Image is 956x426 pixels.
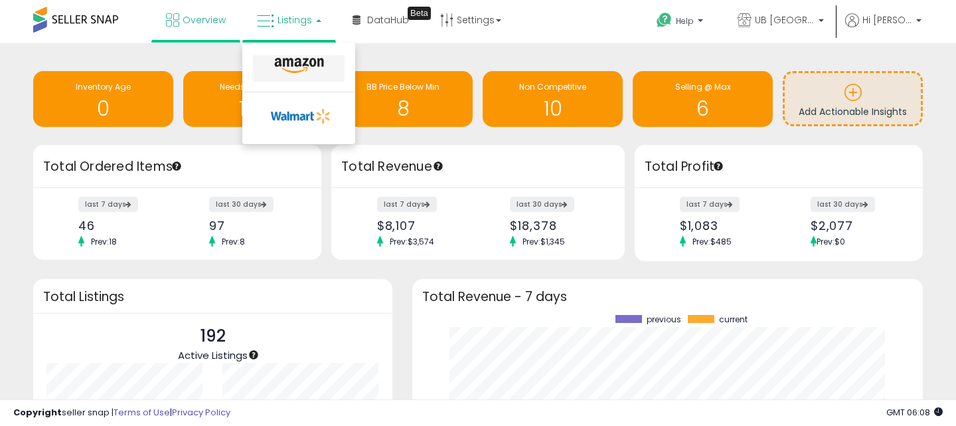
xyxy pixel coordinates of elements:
div: Tooltip anchor [408,7,431,20]
span: Prev: $0 [817,236,845,247]
span: current [719,315,748,324]
h1: 6 [639,98,766,120]
h1: 8 [340,98,467,120]
span: Help [676,15,694,27]
div: $18,378 [510,219,601,233]
a: Hi [PERSON_NAME] [845,13,921,43]
div: 46 [78,219,167,233]
a: Add Actionable Insights [785,73,921,124]
a: Needs to Reprice 122 [183,71,323,127]
label: last 30 days [209,197,274,212]
span: Prev: 18 [84,236,123,247]
h3: Total Revenue [341,158,615,176]
div: Tooltip anchor [248,349,260,361]
a: Terms of Use [114,406,170,419]
a: Help [646,2,716,43]
div: seller snap | | [13,407,230,419]
a: Inventory Age 0 [33,71,173,127]
a: BB Price Below Min 8 [333,71,473,127]
span: Prev: $3,574 [383,236,441,247]
span: DataHub [367,13,409,27]
span: BB Price Below Min [366,81,439,92]
span: Hi [PERSON_NAME] [862,13,912,27]
span: Prev: 8 [215,236,252,247]
label: last 7 days [377,197,437,212]
a: Selling @ Max 6 [633,71,773,127]
h1: 122 [190,98,317,120]
h3: Total Revenue - 7 days [422,292,913,302]
div: 97 [209,219,298,233]
div: $1,083 [680,219,769,233]
span: Active Listings [178,348,248,362]
span: Needs to Reprice [220,81,287,92]
h3: Total Listings [43,292,382,302]
i: Get Help [656,12,673,29]
div: Tooltip anchor [432,160,444,172]
label: last 30 days [811,197,875,212]
p: 192 [178,324,248,349]
span: UB [GEOGRAPHIC_DATA] [755,13,815,27]
div: Tooltip anchor [171,160,183,172]
span: Non Competitive [519,81,586,92]
span: Prev: $485 [686,236,738,247]
h3: Total Profit [645,158,913,176]
label: last 7 days [78,197,138,212]
label: last 30 days [510,197,574,212]
span: previous [647,315,681,324]
span: Prev: $1,345 [516,236,572,247]
h1: 0 [40,98,167,120]
div: Tooltip anchor [712,160,724,172]
span: Inventory Age [76,81,131,92]
strong: Copyright [13,406,62,419]
h3: Total Ordered Items [43,158,311,176]
label: last 7 days [680,197,740,212]
h1: 10 [489,98,616,120]
div: $8,107 [377,219,468,233]
span: Selling @ Max [675,81,731,92]
span: Overview [183,13,226,27]
a: Non Competitive 10 [483,71,623,127]
span: 2025-10-9 06:08 GMT [886,406,943,419]
div: $2,077 [811,219,900,233]
a: Privacy Policy [172,406,230,419]
span: Listings [278,13,312,27]
span: Add Actionable Insights [799,105,907,118]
